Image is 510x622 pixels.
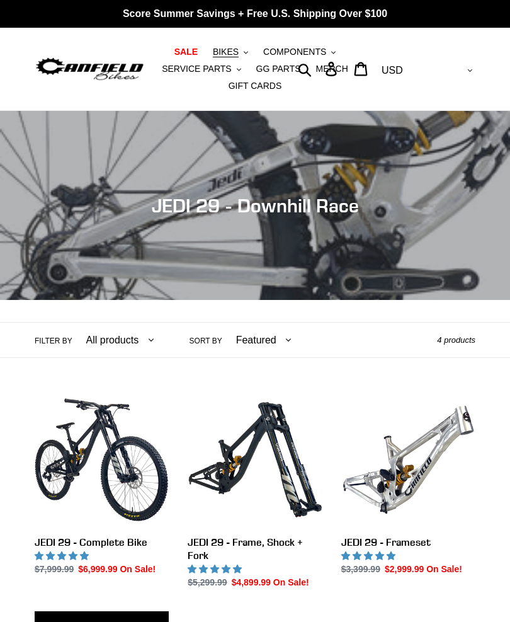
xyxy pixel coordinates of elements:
span: GG PARTS [256,64,301,74]
a: GIFT CARDS [222,78,288,95]
button: SERVICE PARTS [156,60,247,78]
span: GIFT CARDS [229,81,282,91]
label: Sort by [190,335,222,347]
a: GG PARTS [250,60,307,78]
button: COMPONENTS [257,43,342,60]
span: SALE [174,47,198,57]
a: SALE [168,43,204,60]
span: SERVICE PARTS [162,64,231,74]
span: JEDI 29 - Downhill Race [152,194,359,217]
span: COMPONENTS [263,47,326,57]
button: BIKES [207,43,254,60]
label: Filter by [35,335,72,347]
img: Canfield Bikes [35,55,145,83]
span: 4 products [437,335,475,345]
span: BIKES [213,47,239,57]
